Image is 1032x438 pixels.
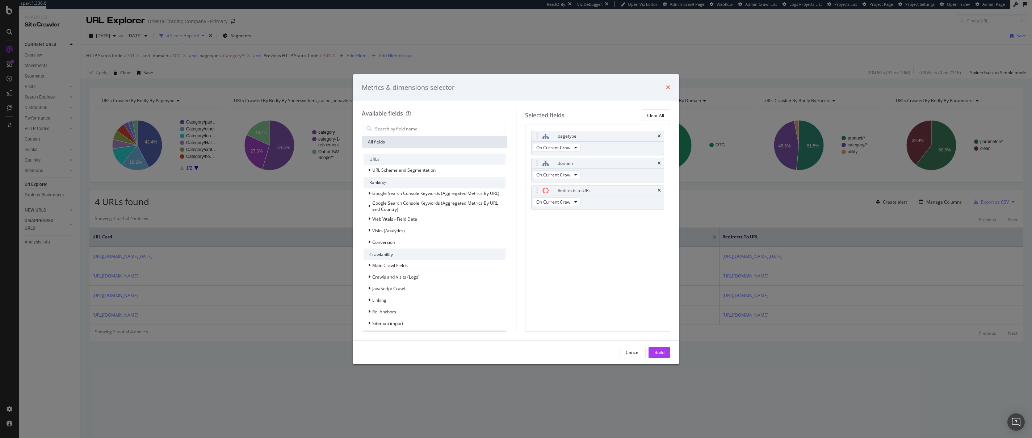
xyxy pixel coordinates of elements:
[531,158,664,182] div: domaintimesOn Current Crawl
[372,190,499,196] span: Google Search Console Keywords (Aggregated Metrics By URL)
[649,347,670,358] button: Build
[658,161,661,166] div: times
[353,74,679,364] div: modal
[620,347,646,358] button: Cancel
[1007,413,1025,431] div: Open Intercom Messenger
[372,167,436,173] span: URL Scheme and Segmentation
[658,134,661,138] div: times
[531,131,664,155] div: pagetypetimesOn Current Crawl
[362,109,403,117] div: Available fields
[658,188,661,193] div: times
[536,199,571,205] span: On Current Crawl
[533,197,580,206] button: On Current Crawl
[372,262,408,268] span: Main Crawl Fields
[372,228,405,234] span: Visits (Analytics)
[626,349,639,355] div: Cancel
[362,136,507,148] div: All fields
[374,123,505,134] input: Search by field name
[364,249,505,260] div: Crawlability
[531,185,664,209] div: Redirects to URLtimesOn Current Crawl
[533,170,580,179] button: On Current Crawl
[558,160,573,167] div: domain
[364,330,505,341] div: Content
[364,154,505,165] div: URLs
[654,349,664,355] div: Build
[372,320,403,326] span: Sitemap import
[533,143,580,152] button: On Current Crawl
[362,83,454,92] div: Metrics & dimensions selector
[641,109,670,121] button: Clear All
[647,112,664,118] div: Clear All
[558,133,576,140] div: pagetype
[372,239,395,245] span: Conversion
[536,145,571,151] span: On Current Crawl
[372,285,405,292] span: JavaScript Crawl
[666,83,670,92] div: times
[372,216,417,222] span: Web Vitals - Field Data
[372,309,396,315] span: Rel Anchors
[525,111,565,120] div: Selected fields
[372,274,420,280] span: Crawls and Visits (Logs)
[536,172,571,178] span: On Current Crawl
[558,187,591,194] div: Redirects to URL
[372,297,386,303] span: Linking
[372,200,498,212] span: Google Search Console Keywords (Aggregated Metrics By URL and Country)
[364,177,505,188] div: Rankings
